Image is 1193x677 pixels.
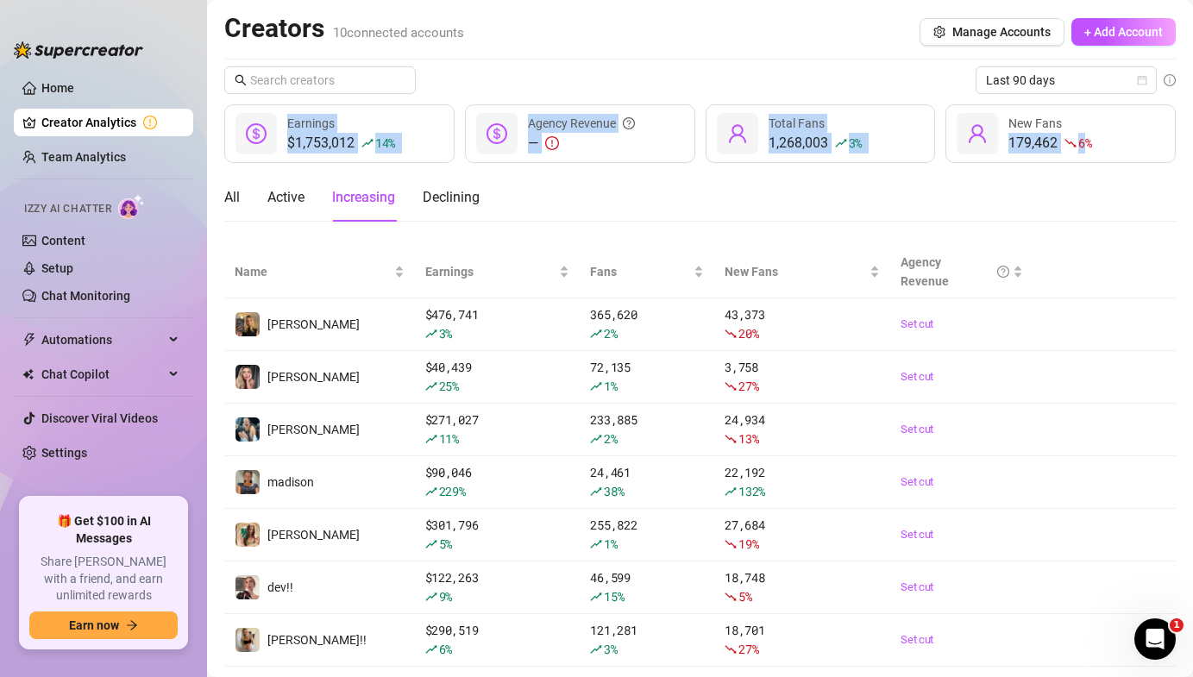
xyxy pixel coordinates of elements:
span: rise [590,643,602,655]
img: Emma [235,417,260,442]
span: fall [725,643,737,655]
a: Set cut [901,526,1022,543]
img: kendall [235,312,260,336]
span: rise [590,486,602,498]
a: Content [41,234,85,248]
span: rise [425,538,437,550]
span: question-circle [623,114,635,133]
a: Set cut [901,368,1022,386]
span: 5 % [439,536,452,552]
span: [PERSON_NAME] [267,528,360,542]
span: rise [590,591,602,603]
span: New Fans [1008,116,1062,130]
div: $ 301,796 [425,516,570,554]
span: rise [590,328,602,340]
span: dollar-circle [246,123,267,144]
span: 9 % [439,588,452,605]
span: 15 % [604,588,624,605]
span: madison [267,475,314,489]
div: 43,373 [725,305,880,343]
span: 6 % [1078,135,1091,151]
div: Declining [423,187,480,208]
span: + Add Account [1084,25,1163,39]
a: Home [41,81,74,95]
span: Earnings [287,116,335,130]
div: 24,934 [725,411,880,448]
span: 3 % [849,135,862,151]
span: Last 90 days [986,67,1146,93]
span: search [235,74,247,86]
th: Fans [580,246,714,298]
span: 38 % [604,483,624,499]
span: Total Fans [769,116,825,130]
span: rise [425,433,437,445]
div: Increasing [332,187,395,208]
div: Agency Revenue [901,253,1008,291]
span: question-circle [997,253,1009,291]
span: 20 % [738,325,758,342]
span: rise [425,328,437,340]
span: 3 % [604,641,617,657]
img: Chat Copilot [22,368,34,380]
span: user [727,123,748,144]
a: Set cut [901,316,1022,333]
span: Fans [590,262,690,281]
span: rise [425,486,437,498]
span: rise [425,380,437,392]
span: 14 % [375,135,395,151]
span: 1 % [604,536,617,552]
span: 13 % [738,430,758,447]
span: 🎁 Get $100 in AI Messages [29,513,178,547]
span: user [967,123,988,144]
span: [PERSON_NAME] [267,317,360,331]
span: Earn now [69,618,119,632]
span: 1 % [604,378,617,394]
span: exclamation-circle [545,136,559,150]
div: 24,461 [590,463,704,501]
div: 3,758 [725,358,880,396]
span: rise [835,137,847,149]
span: thunderbolt [22,333,36,347]
span: 5 % [738,588,751,605]
div: 18,701 [725,621,880,659]
div: 72,135 [590,358,704,396]
span: info-circle [1164,74,1176,86]
div: All [224,187,240,208]
th: Name [224,246,415,298]
span: Earnings [425,262,556,281]
a: Set cut [901,473,1022,491]
span: dollar-circle [487,123,507,144]
div: 46,599 [590,568,704,606]
div: $ 90,046 [425,463,570,501]
span: 10 connected accounts [333,25,464,41]
div: 365,620 [590,305,704,343]
a: Set cut [901,579,1022,596]
span: rise [590,380,602,392]
span: rise [361,137,374,149]
span: dev!! [267,580,293,594]
span: [PERSON_NAME] [267,370,360,384]
a: Set cut [901,421,1022,438]
span: 6 % [439,641,452,657]
img: AI Chatter [118,194,145,219]
a: Team Analytics [41,150,126,164]
button: Earn nowarrow-right [29,611,178,639]
span: 229 % [439,483,466,499]
div: 22,192 [725,463,880,501]
h2: Creators [224,12,464,45]
img: fiona [235,523,260,547]
a: Setup [41,261,73,275]
span: fall [725,328,737,340]
img: logo-BBDzfeDw.svg [14,41,143,59]
div: $ 476,741 [425,305,570,343]
span: Izzy AI Chatter [24,201,111,217]
span: calendar [1137,75,1147,85]
span: 19 % [738,536,758,552]
span: fall [725,380,737,392]
span: rise [590,538,602,550]
div: 179,462 [1008,133,1091,154]
div: 255,822 [590,516,704,554]
a: Chat Monitoring [41,289,130,303]
div: $ 290,519 [425,621,570,659]
span: setting [933,26,945,38]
